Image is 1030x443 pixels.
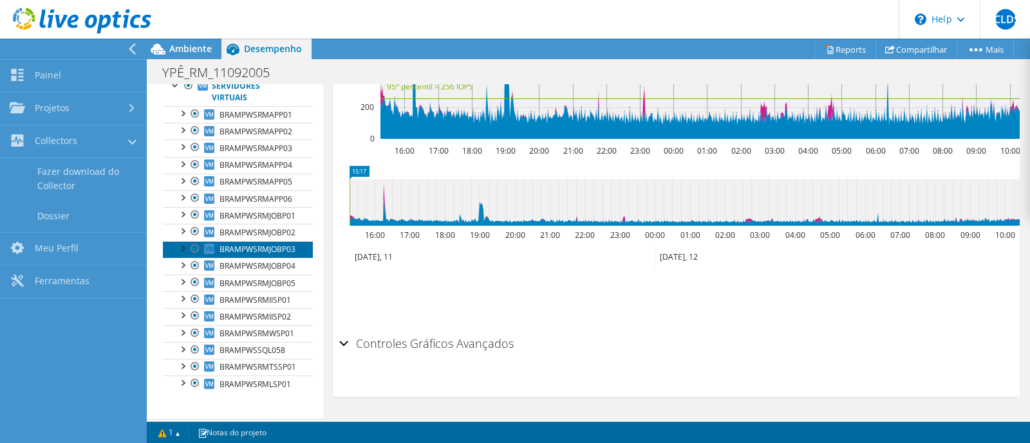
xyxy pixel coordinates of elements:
text: 95° percentil = 256 IOPS [387,81,473,92]
span: BRAMPWSRMAPP05 [220,176,292,187]
a: BRAMPWSRMAPP03 [163,140,313,156]
text: 06:00 [866,145,886,156]
a: Compartilhar [876,39,957,59]
text: 16:00 [365,230,385,240]
text: 07:00 [899,145,919,156]
text: 08:00 [925,230,945,240]
span: BRAMPWSRMAPP03 [220,143,292,154]
text: 02:00 [731,145,751,156]
span: BRAMPWSRMIISP01 [220,294,291,305]
text: 10:00 [1000,145,1020,156]
a: BRAMPWSRMAPP04 [163,157,313,174]
span: BRAMPWSRMJOBP04 [220,260,295,271]
span: BRAMPWSRMAPP02 [220,126,292,137]
h1: YPÊ_RM_11092005 [156,66,290,80]
text: 20:00 [529,145,549,156]
text: 01:00 [697,145,717,156]
a: BRAMPWSRMTSSP01 [163,359,313,375]
span: BRAMPWSRMLSP01 [220,379,291,390]
a: BRAMPWSSQL058 [163,342,313,359]
text: 18:00 [462,145,482,156]
span: BRAMPWSRMJOBP03 [220,244,295,255]
a: BRAMPWSRMJOBP05 [163,275,313,291]
text: 03:00 [750,230,770,240]
a: BRAMPWSRMJOBP03 [163,241,313,258]
text: 09:00 [966,145,986,156]
text: 08:00 [933,145,953,156]
text: 22:00 [597,145,617,156]
text: 23:00 [610,230,630,240]
a: Notas do projeto [189,424,276,440]
text: 200 [360,102,374,113]
span: Desempenho [244,42,302,55]
span: BRAMPWSRMAPP04 [220,159,292,170]
a: BRAMPWSRMAPP05 [163,174,313,190]
text: 04:00 [798,145,818,156]
a: BRAMPWSRMLSP01 [163,375,313,392]
text: 17:00 [429,145,449,156]
a: BRAMPWSRMJOBP02 [163,224,313,240]
text: 05:00 [820,230,840,240]
text: 01:00 [680,230,700,240]
text: 19:00 [496,145,516,156]
span: BRAMPWSRMIISP02 [220,311,291,322]
text: 06:00 [856,230,876,240]
text: 00:00 [645,230,665,240]
span: JCLDS [995,9,1016,30]
text: 21:00 [540,230,560,240]
text: 20:00 [505,230,525,240]
a: BRAMPWSRMJOBP04 [163,258,313,275]
text: 0 [370,133,375,144]
text: 03:00 [765,145,785,156]
span: BRAMPWSRMJOBP02 [220,227,295,238]
span: BRAMPWSRMJOBP05 [220,278,295,289]
svg: \n [915,14,926,25]
text: 19:00 [470,230,490,240]
a: BRAMPWSRMIISP02 [163,308,313,325]
a: BRAMPWSRMAPP01 [163,106,313,123]
text: 22:00 [575,230,595,240]
text: 00:00 [664,145,684,156]
a: Reports [814,39,876,59]
a: Servidores virtuais [163,78,313,106]
a: Mais [957,39,1014,59]
a: BRAMPWSRMAPP02 [163,123,313,140]
span: BRAMPWSRMWSP01 [220,328,294,339]
text: 23:00 [630,145,650,156]
span: BRAMPWSRMAPP01 [220,109,292,120]
a: BRAMPWSRMAPP06 [163,190,313,207]
text: 10:00 [995,230,1015,240]
text: 17:00 [400,230,420,240]
text: 18:00 [435,230,455,240]
text: 09:00 [960,230,980,240]
text: 21:00 [563,145,583,156]
span: BRAMPWSRMAPP06 [220,194,292,204]
a: BRAMPWSRMJOBP01 [163,207,313,224]
a: BRAMPWSRMIISP01 [163,291,313,308]
text: 05:00 [832,145,852,156]
text: 07:00 [890,230,910,240]
span: BRAMPWSRMTSSP01 [220,361,296,372]
text: 02:00 [715,230,735,240]
h2: Controles Gráficos Avançados [339,330,514,356]
span: Ambiente [169,42,212,55]
a: BRAMPWSRMWSP01 [163,325,313,342]
span: BRAMPWSSQL058 [220,345,285,356]
a: 1 [149,424,189,440]
text: 04:00 [785,230,805,240]
text: 16:00 [395,145,415,156]
span: BRAMPWSRMJOBP01 [220,210,295,221]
